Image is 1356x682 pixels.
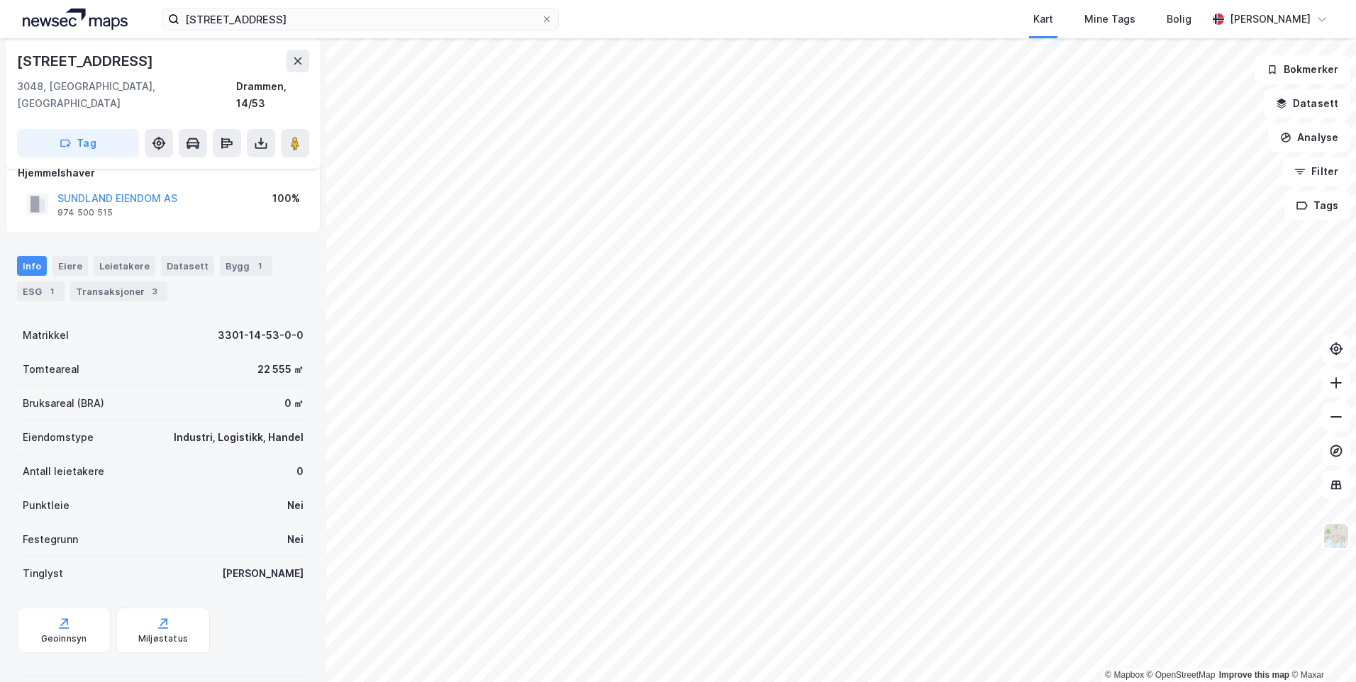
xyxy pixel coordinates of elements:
div: Info [17,256,47,276]
button: Tag [17,129,139,157]
img: logo.a4113a55bc3d86da70a041830d287a7e.svg [23,9,128,30]
button: Bokmerker [1255,55,1350,84]
img: Z [1323,522,1350,549]
div: Kart [1033,11,1053,28]
button: Filter [1282,157,1350,186]
div: 22 555 ㎡ [257,361,304,378]
div: Mine Tags [1084,11,1135,28]
div: [STREET_ADDRESS] [17,50,156,72]
div: 3301-14-53-0-0 [218,327,304,344]
div: ESG [17,281,65,301]
div: Hjemmelshaver [18,164,309,181]
iframe: Chat Widget [1285,614,1356,682]
div: Industri, Logistikk, Handel [174,429,304,446]
a: OpenStreetMap [1147,670,1216,680]
div: 974 500 515 [57,207,113,218]
div: 1 [45,284,59,298]
div: 0 [296,463,304,480]
div: Miljøstatus [138,633,188,644]
div: 100% [272,190,300,207]
div: [PERSON_NAME] [222,565,304,582]
button: Datasett [1264,89,1350,118]
div: Tomteareal [23,361,79,378]
div: 1 [252,259,267,273]
div: Transaksjoner [70,281,167,301]
div: Matrikkel [23,327,69,344]
a: Mapbox [1105,670,1144,680]
div: Nei [287,531,304,548]
div: Bygg [220,256,272,276]
div: 3 [148,284,162,298]
div: 0 ㎡ [284,395,304,412]
button: Analyse [1268,123,1350,152]
div: Drammen, 14/53 [236,78,309,112]
div: Punktleie [23,497,70,514]
div: Nei [287,497,304,514]
div: Bolig [1167,11,1191,28]
div: Kontrollprogram for chat [1285,614,1356,682]
div: Bruksareal (BRA) [23,395,104,412]
div: Eiendomstype [23,429,94,446]
button: Tags [1284,191,1350,220]
a: Improve this map [1219,670,1289,680]
div: Festegrunn [23,531,78,548]
div: Geoinnsyn [41,633,87,644]
div: Eiere [52,256,88,276]
div: [PERSON_NAME] [1230,11,1311,28]
div: Tinglyst [23,565,63,582]
div: Datasett [161,256,214,276]
div: Leietakere [94,256,155,276]
input: Søk på adresse, matrikkel, gårdeiere, leietakere eller personer [179,9,541,30]
div: 3048, [GEOGRAPHIC_DATA], [GEOGRAPHIC_DATA] [17,78,236,112]
div: Antall leietakere [23,463,104,480]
